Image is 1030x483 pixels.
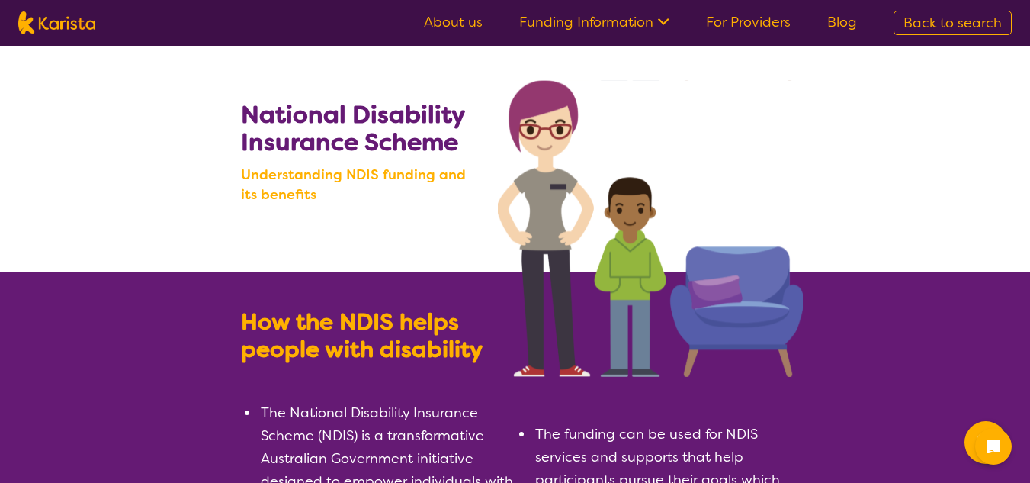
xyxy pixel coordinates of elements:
[827,13,857,31] a: Blog
[18,11,95,34] img: Karista logo
[964,421,1007,464] button: Channel Menu
[241,165,484,204] b: Understanding NDIS funding and its benefits
[894,11,1012,35] a: Back to search
[519,13,669,31] a: Funding Information
[241,98,464,158] b: National Disability Insurance Scheme
[498,80,803,377] img: Search NDIS services with Karista
[903,14,1002,32] span: Back to search
[706,13,791,31] a: For Providers
[241,307,483,365] b: How the NDIS helps people with disability
[424,13,483,31] a: About us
